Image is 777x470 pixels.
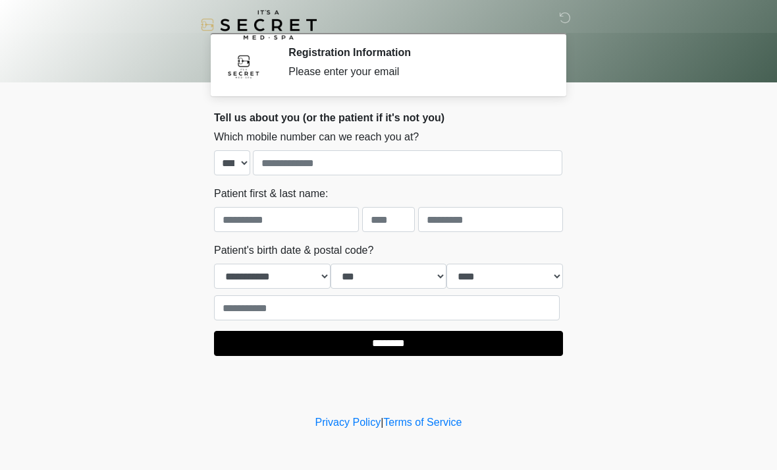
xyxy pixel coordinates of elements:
[315,417,381,428] a: Privacy Policy
[288,46,543,59] h2: Registration Information
[288,64,543,80] div: Please enter your email
[214,111,563,124] h2: Tell us about you (or the patient if it's not you)
[383,417,462,428] a: Terms of Service
[214,129,419,145] label: Which mobile number can we reach you at?
[201,10,317,40] img: It's A Secret Med Spa Logo
[381,417,383,428] a: |
[214,186,328,202] label: Patient first & last name:
[214,243,373,258] label: Patient's birth date & postal code?
[224,46,263,86] img: Agent Avatar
